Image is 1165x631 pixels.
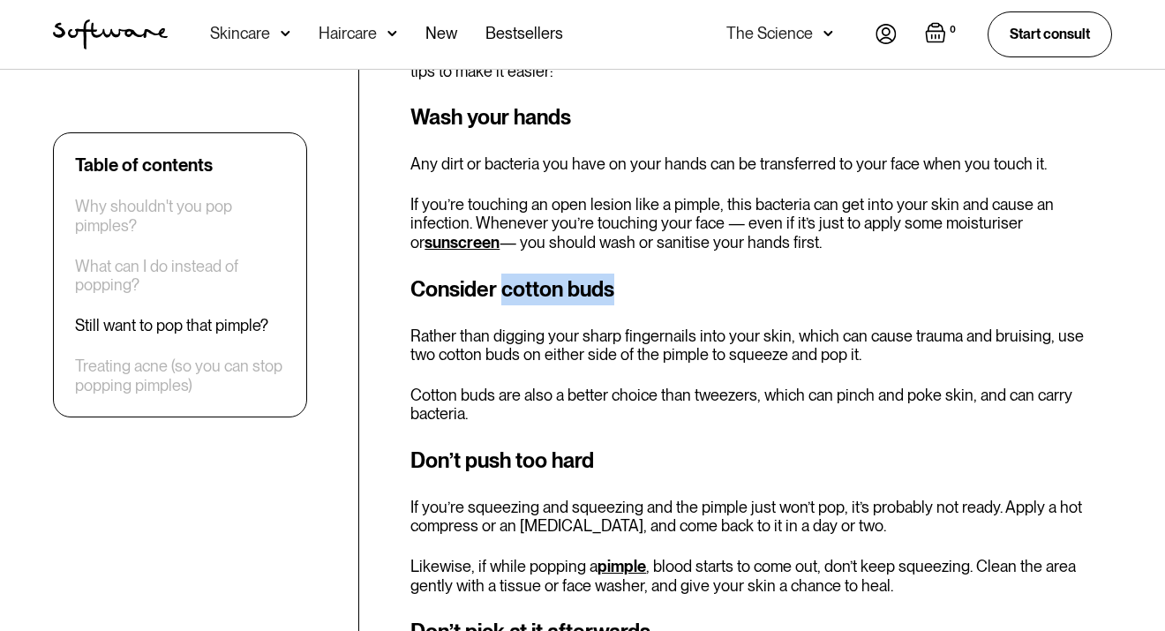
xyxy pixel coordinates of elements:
[53,19,168,49] img: Software Logo
[410,274,1112,305] h3: Consider cotton buds
[823,25,833,42] img: arrow down
[410,445,1112,477] h3: Don’t push too hard
[410,557,1112,595] p: Likewise, if while popping a , blood starts to come out, don’t keep squeezing. Clean the area gen...
[387,25,397,42] img: arrow down
[410,386,1112,424] p: Cotton buds are also a better choice than tweezers, which can pinch and poke skin, and can carry ...
[410,327,1112,364] p: Rather than digging your sharp fingernails into your skin, which can cause trauma and bruising, u...
[410,498,1112,536] p: If you’re squeezing and squeezing and the pimple just won’t pop, it’s probably not ready. Apply a...
[210,25,270,42] div: Skincare
[925,22,959,47] a: Open empty cart
[425,233,500,252] a: sunscreen
[410,154,1112,174] p: Any dirt or bacteria you have on your hands can be transferred to your face when you touch it.
[53,19,168,49] a: home
[75,316,268,335] a: Still want to pop that pimple?
[75,154,213,176] div: Table of contents
[946,22,959,38] div: 0
[726,25,813,42] div: The Science
[988,11,1112,56] a: Start consult
[410,195,1112,252] p: If you’re touching an open lesion like a pimple, this bacteria can get into your skin and cause a...
[75,257,285,295] a: What can I do instead of popping?
[281,25,290,42] img: arrow down
[75,357,285,394] a: Treating acne (so you can stop popping pimples)
[410,101,1112,133] h3: Wash your hands
[75,197,285,235] a: Why shouldn't you pop pimples?
[598,557,646,575] a: pimple
[319,25,377,42] div: Haircare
